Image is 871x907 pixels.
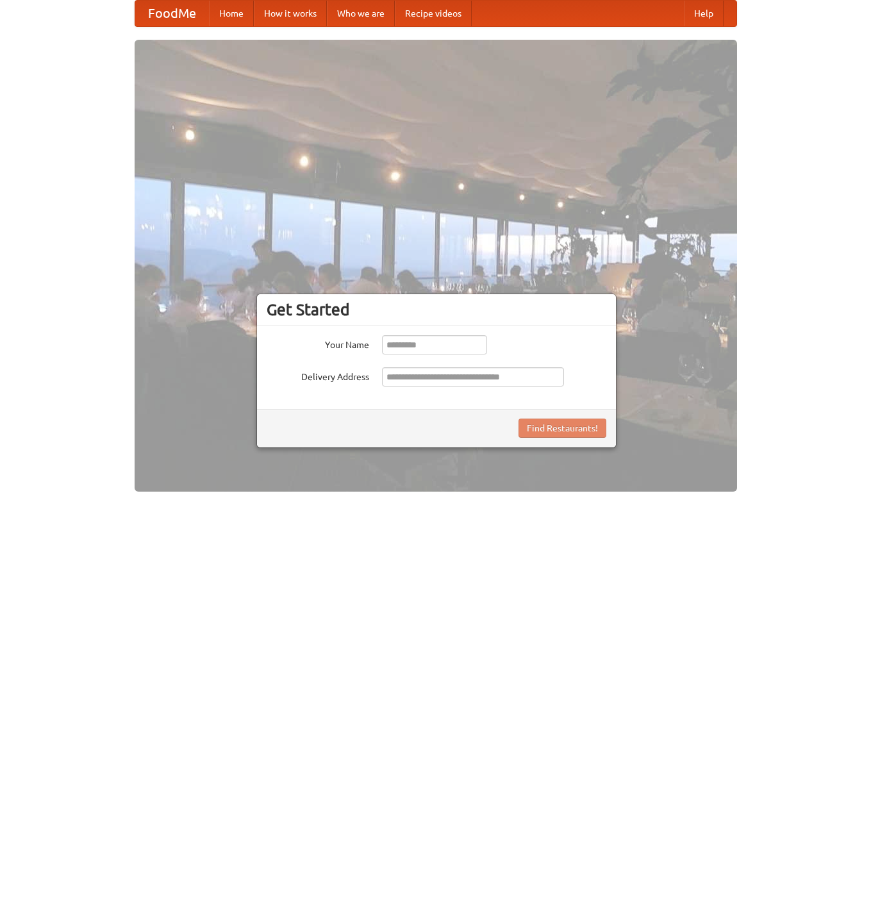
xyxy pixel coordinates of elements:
[518,419,606,438] button: Find Restaurants!
[267,335,369,351] label: Your Name
[135,1,209,26] a: FoodMe
[209,1,254,26] a: Home
[267,300,606,319] h3: Get Started
[327,1,395,26] a: Who we are
[395,1,472,26] a: Recipe videos
[684,1,724,26] a: Help
[267,367,369,383] label: Delivery Address
[254,1,327,26] a: How it works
